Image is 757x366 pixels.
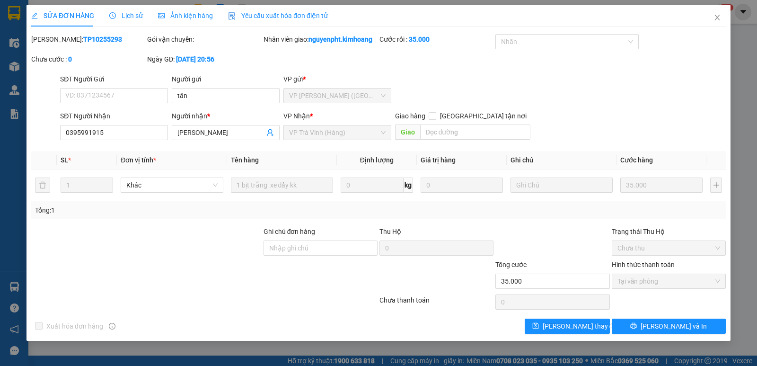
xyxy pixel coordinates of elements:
[395,112,425,120] span: Giao hàng
[704,5,731,31] button: Close
[641,321,707,331] span: [PERSON_NAME] và In
[511,178,613,193] input: Ghi Chú
[283,74,391,84] div: VP gửi
[147,34,261,45] div: Gói vận chuyển:
[713,14,721,21] span: close
[420,125,531,140] input: Dọc đường
[543,321,618,331] span: [PERSON_NAME] thay đổi
[289,125,386,140] span: VP Trà Vinh (Hàng)
[228,12,328,19] span: Yêu cầu xuất hóa đơn điện tử
[378,295,494,312] div: Chưa thanh toán
[532,322,539,330] span: save
[266,129,274,136] span: user-add
[379,228,401,235] span: Thu Hộ
[617,274,720,288] span: Tại văn phòng
[126,178,217,192] span: Khác
[31,34,145,45] div: [PERSON_NAME]:
[158,12,165,19] span: picture
[60,111,168,121] div: SĐT Người Nhận
[264,241,378,256] input: Ghi chú đơn hàng
[395,125,420,140] span: Giao
[507,151,616,170] th: Ghi chú
[421,156,456,164] span: Giá trị hàng
[31,54,145,64] div: Chưa cước :
[360,156,394,164] span: Định lượng
[620,178,703,193] input: 0
[231,178,333,193] input: VD: Bàn, Ghế
[60,74,168,84] div: SĐT Người Gửi
[83,36,122,43] b: TP10255293
[379,34,493,45] div: Cước rồi :
[617,241,720,255] span: Chưa thu
[35,178,50,193] button: delete
[109,323,115,330] span: info-circle
[421,178,503,193] input: 0
[283,112,310,120] span: VP Nhận
[409,36,430,43] b: 35.000
[289,89,386,103] span: VP Trần Phú (Hàng)
[264,34,378,45] div: Nhân viên giao:
[308,36,372,43] b: nguyenpht.kimhoang
[147,54,261,64] div: Ngày GD:
[612,261,675,268] label: Hình thức thanh toán
[121,156,156,164] span: Đơn vị tính
[495,261,527,268] span: Tổng cước
[176,55,214,63] b: [DATE] 20:56
[172,111,280,121] div: Người nhận
[109,12,143,19] span: Lịch sử
[612,226,726,237] div: Trạng thái Thu Hộ
[172,74,280,84] div: Người gửi
[43,321,107,331] span: Xuất hóa đơn hàng
[525,319,610,334] button: save[PERSON_NAME] thay đổi
[109,12,116,19] span: clock-circle
[68,55,72,63] b: 0
[158,12,213,19] span: Ảnh kiện hàng
[620,156,653,164] span: Cước hàng
[31,12,38,19] span: edit
[436,111,530,121] span: [GEOGRAPHIC_DATA] tận nơi
[612,319,726,334] button: printer[PERSON_NAME] và In
[264,228,316,235] label: Ghi chú đơn hàng
[231,156,259,164] span: Tên hàng
[228,12,236,20] img: icon
[404,178,413,193] span: kg
[31,12,94,19] span: SỬA ĐƠN HÀNG
[35,205,293,215] div: Tổng: 1
[61,156,68,164] span: SL
[630,322,637,330] span: printer
[710,178,722,193] button: plus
